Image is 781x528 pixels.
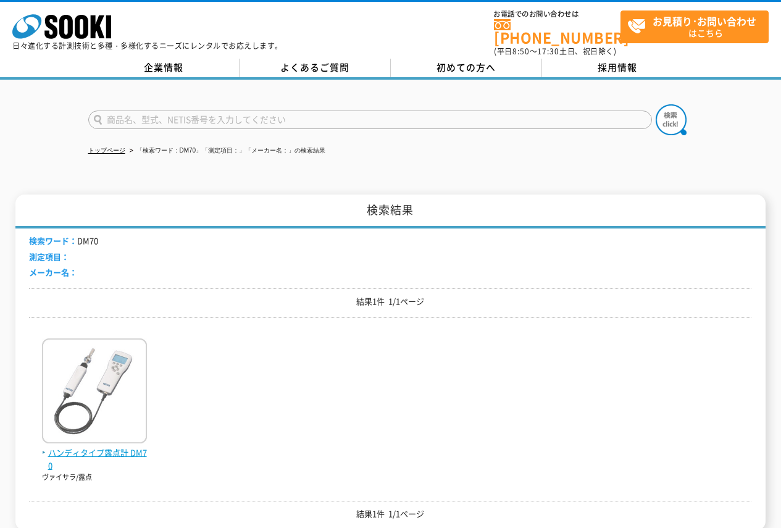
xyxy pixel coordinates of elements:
[127,145,326,157] li: 「検索ワード：DM70」「測定項目：」「メーカー名：」の検索結果
[436,61,496,74] span: 初めての方へ
[653,14,756,28] strong: お見積り･お問い合わせ
[88,147,125,154] a: トップページ
[88,111,652,129] input: 商品名、型式、NETIS番号を入力してください
[88,59,240,77] a: 企業情報
[240,59,391,77] a: よくあるご質問
[512,46,530,57] span: 8:50
[494,19,620,44] a: [PHONE_NUMBER]
[542,59,693,77] a: 採用情報
[29,508,751,521] p: 結果1件 1/1ページ
[29,235,77,246] span: 検索ワード：
[12,42,283,49] p: 日々進化する計測技術と多種・多様化するニーズにレンタルでお応えします。
[494,46,616,57] span: (平日 ～ 土日、祝日除く)
[42,338,147,446] img: DM70
[494,10,620,18] span: お電話でのお問い合わせは
[656,104,687,135] img: btn_search.png
[42,434,147,472] a: ハンディタイプ露点計 DM70
[29,295,751,308] p: 結果1件 1/1ページ
[29,251,69,262] span: 測定項目：
[29,235,98,248] li: DM70
[42,446,147,472] span: ハンディタイプ露点計 DM70
[29,266,77,278] span: メーカー名：
[620,10,769,43] a: お見積り･お問い合わせはこちら
[15,195,765,228] h1: 検索結果
[627,11,768,42] span: はこちら
[537,46,559,57] span: 17:30
[42,472,147,483] p: ヴァイサラ/露点
[391,59,542,77] a: 初めての方へ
